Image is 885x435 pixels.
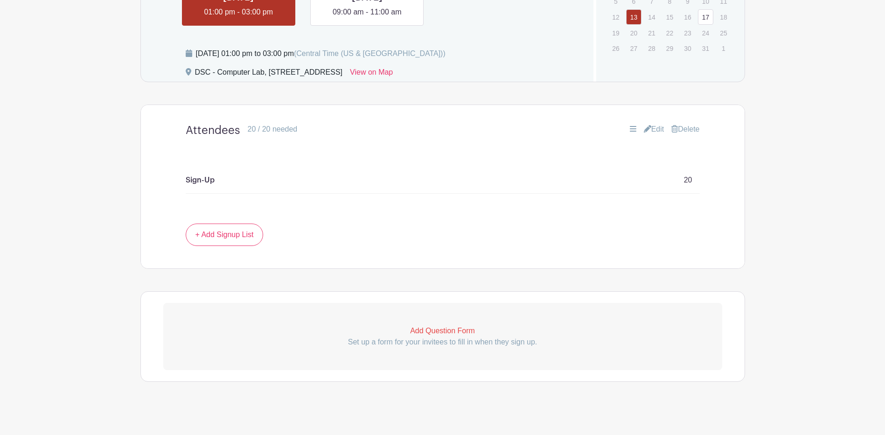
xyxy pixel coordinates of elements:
[196,48,446,59] div: [DATE] 01:00 pm to 03:00 pm
[163,337,722,348] p: Set up a form for your invitees to fill in when they sign up.
[662,10,677,24] p: 15
[644,10,659,24] p: 14
[248,124,298,135] div: 20 / 20 needed
[644,124,664,135] a: Edit
[608,41,623,56] p: 26
[644,26,659,40] p: 21
[626,41,641,56] p: 27
[186,224,264,246] a: + Add Signup List
[662,41,677,56] p: 29
[698,41,713,56] p: 31
[698,9,713,25] a: 17
[680,26,695,40] p: 23
[716,26,731,40] p: 25
[186,124,240,137] h4: Attendees
[716,41,731,56] p: 1
[680,41,695,56] p: 30
[608,10,623,24] p: 12
[350,67,393,82] a: View on Map
[684,175,692,186] p: 20
[716,10,731,24] p: 18
[626,26,641,40] p: 20
[608,26,623,40] p: 19
[294,49,446,57] span: (Central Time (US & [GEOGRAPHIC_DATA]))
[186,175,215,186] p: Sign-Up
[680,10,695,24] p: 16
[163,303,722,370] a: Add Question Form Set up a form for your invitees to fill in when they sign up.
[163,325,722,337] p: Add Question Form
[195,67,343,82] div: DSC - Computer Lab, [STREET_ADDRESS]
[626,9,641,25] a: 13
[671,124,699,135] a: Delete
[662,26,677,40] p: 22
[644,41,659,56] p: 28
[698,26,713,40] p: 24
